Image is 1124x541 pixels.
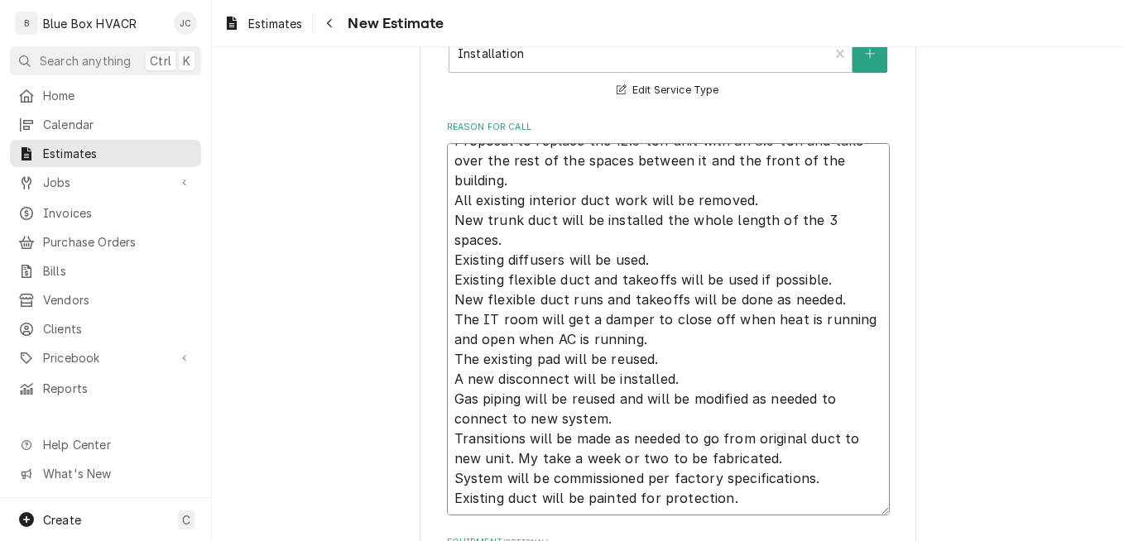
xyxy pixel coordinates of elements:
[316,10,343,36] button: Navigate back
[182,511,190,529] span: C
[174,12,197,35] div: JC
[43,15,137,32] div: Blue Box HVACR
[865,48,875,60] svg: Create New Service
[10,257,201,285] a: Bills
[43,349,168,366] span: Pricebook
[15,12,38,35] div: B
[10,315,201,342] a: Clients
[853,35,887,73] button: Create New Service
[343,12,444,35] span: New Estimate
[248,15,302,32] span: Estimates
[43,116,193,133] span: Calendar
[614,80,721,101] button: Edit Service Type
[43,262,193,280] span: Bills
[174,12,197,35] div: Josh Canfield's Avatar
[10,82,201,109] a: Home
[43,513,81,527] span: Create
[43,320,193,338] span: Clients
[183,52,190,69] span: K
[43,174,168,191] span: Jobs
[217,10,309,37] a: Estimates
[43,87,193,104] span: Home
[10,344,201,371] a: Go to Pricebook
[10,228,201,256] a: Purchase Orders
[43,291,193,309] span: Vendors
[10,460,201,487] a: Go to What's New
[43,233,193,251] span: Purchase Orders
[10,169,201,196] a: Go to Jobs
[43,204,193,222] span: Invoices
[10,111,201,138] a: Calendar
[447,143,890,515] textarea: Proposal to replace the 12.5-ton unit with an 8.5-ton and take over the rest of the spaces betwee...
[150,52,171,69] span: Ctrl
[40,52,131,69] span: Search anything
[10,431,201,458] a: Go to Help Center
[43,145,193,162] span: Estimates
[447,121,890,515] div: Reason For Call
[447,18,890,100] div: Service Type
[43,436,191,453] span: Help Center
[447,121,890,134] label: Reason For Call
[10,199,201,227] a: Invoices
[10,286,201,314] a: Vendors
[10,46,201,75] button: Search anythingCtrlK
[43,380,193,397] span: Reports
[43,465,191,482] span: What's New
[10,140,201,167] a: Estimates
[10,375,201,402] a: Reports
